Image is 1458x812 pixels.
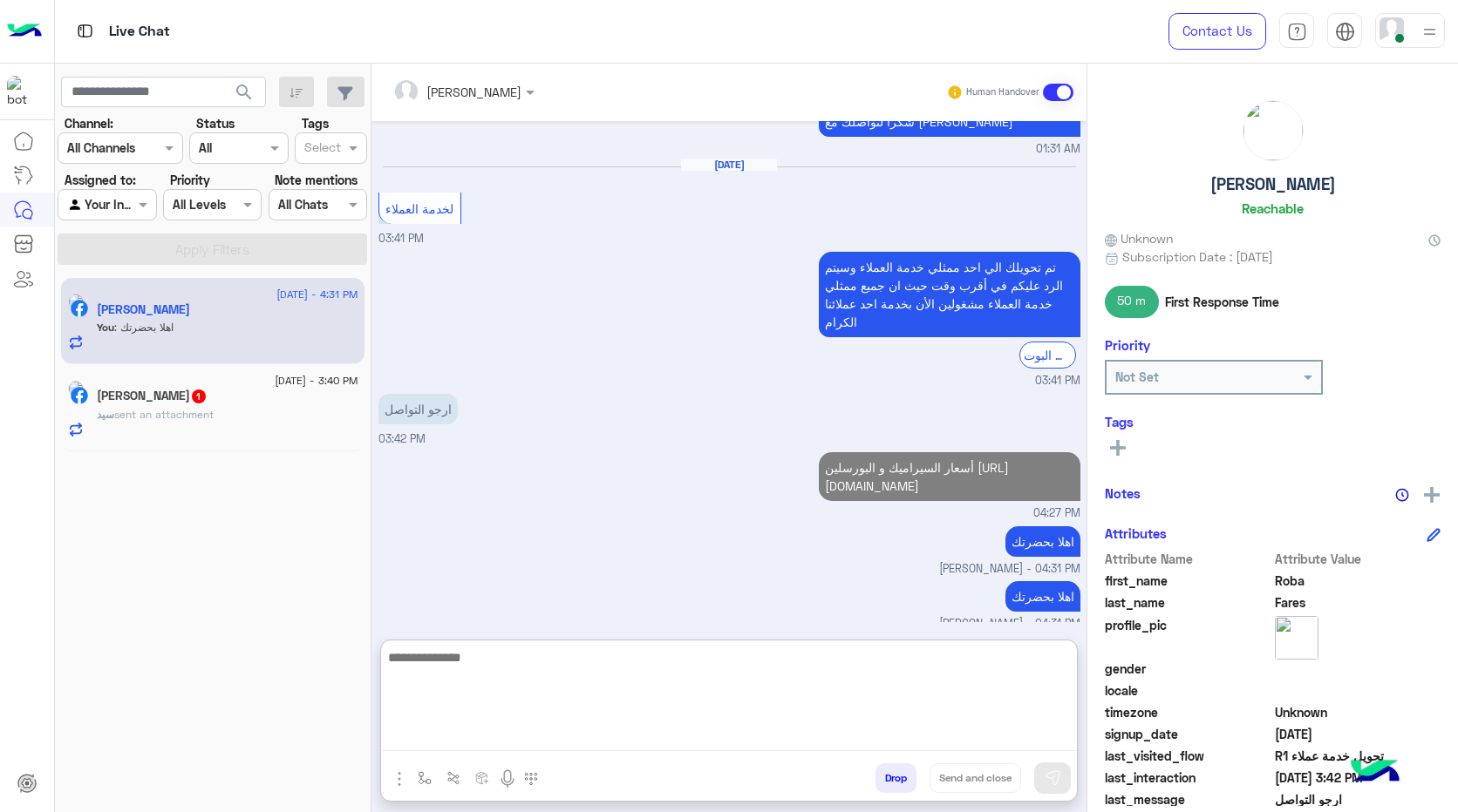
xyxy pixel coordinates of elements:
span: First Response Time [1165,293,1279,311]
span: Unknown [1105,229,1173,247]
img: send attachment [389,768,410,789]
span: Roba [1275,572,1441,590]
h6: [DATE] [681,159,777,171]
button: select flow [411,763,439,792]
img: tab [1287,22,1307,42]
span: سيد [97,408,114,421]
div: الرجوع الى البوت [1019,342,1076,369]
span: [DATE] - 3:40 PM [275,373,358,389]
img: add [1424,487,1440,503]
label: Tags [302,114,329,132]
h5: Roba Fares [97,302,190,317]
label: Priority [170,171,210,189]
img: send message [1044,769,1061,787]
img: notes [1395,488,1409,502]
img: 322208621163248 [7,76,38,107]
label: Note mentions [275,171,358,189]
p: Live Chat [109,20,170,44]
p: 8/9/2025, 3:42 PM [378,394,458,424]
label: Status [196,114,235,132]
img: create order [475,771,489,785]
span: gender [1105,660,1271,678]
img: hulul-logo.png [1345,742,1406,803]
span: 04:27 PM [1033,505,1080,522]
span: تحويل خدمة عملاء R1 [1275,747,1441,765]
p: 8/9/2025, 4:31 PM [1005,526,1080,557]
span: search [234,82,255,103]
h6: Tags [1105,414,1441,430]
span: [PERSON_NAME] - 04:31 PM [939,616,1080,633]
span: last_message [1105,790,1271,809]
button: search [223,77,266,114]
span: ارجو التواصل [1275,790,1441,809]
img: picture [1275,616,1318,660]
p: 8/9/2025, 4:31 PM [1005,581,1080,612]
span: 2025-09-08T12:42:34.446Z [1275,768,1441,787]
img: send voice note [497,768,518,789]
img: userImage [1380,17,1404,42]
button: Send and close [930,763,1021,793]
span: null [1275,660,1441,678]
h5: [PERSON_NAME] [1210,174,1336,194]
span: [PERSON_NAME] - 04:31 PM [939,561,1080,578]
span: profile_pic [1105,616,1271,656]
span: اهلا بحضرتك [114,321,174,334]
img: Logo [7,13,42,50]
span: timezone [1105,703,1271,721]
span: You [97,321,114,334]
a: Contact Us [1168,13,1266,50]
img: Facebook [71,300,88,317]
span: [DATE] - 4:31 PM [276,287,358,302]
span: locale [1105,681,1271,700]
h6: Attributes [1105,525,1167,541]
button: create order [468,763,497,792]
span: last_visited_flow [1105,747,1271,765]
button: Trigger scenario [439,763,468,792]
h6: Reachable [1242,200,1304,216]
span: 01:31 AM [1036,141,1080,158]
img: picture [68,381,84,396]
label: Channel: [65,114,113,132]
span: 03:42 PM [378,432,426,445]
span: 03:41 PM [378,232,424,245]
label: Assigned to: [65,171,136,189]
span: first_name [1105,572,1271,590]
div: Select [302,138,341,160]
img: Facebook [71,387,88,404]
h6: Notes [1105,485,1141,501]
span: لخدمة العملاء [385,201,453,216]
span: أسعار السيراميك و البورسلين [URL][DOMAIN_NAME] [825,460,1009,493]
a: tab [1279,13,1314,50]
h6: Priority [1105,337,1150,353]
span: 2025-09-06T09:58:45.154Z [1275,725,1441,743]
h5: سيد محمد [97,389,208,403]
span: signup_date [1105,725,1271,743]
img: tab [74,20,96,42]
span: null [1275,681,1441,700]
span: sent an attachment [114,408,214,421]
span: last_interaction [1105,768,1271,787]
span: Attribute Name [1105,550,1271,568]
p: 8/9/2025, 3:41 PM [819,252,1080,337]
span: 03:41 PM [1035,373,1080,389]
button: Apply Filters [58,233,367,265]
img: tab [1335,22,1355,42]
span: 50 m [1105,286,1159,317]
small: Human Handover [966,85,1039,99]
span: Fares [1275,593,1441,612]
img: profile [1419,21,1441,43]
img: picture [68,294,84,309]
span: last_name [1105,593,1271,612]
img: Trigger scenario [446,771,460,785]
span: Attribute Value [1275,550,1441,568]
p: 8/9/2025, 4:27 PM [819,452,1080,501]
img: picture [1243,101,1303,160]
span: 1 [192,389,206,403]
img: select flow [418,771,432,785]
button: Drop [875,763,916,793]
span: Subscription Date : [DATE] [1122,247,1273,266]
img: make a call [524,772,538,786]
span: Unknown [1275,703,1441,721]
